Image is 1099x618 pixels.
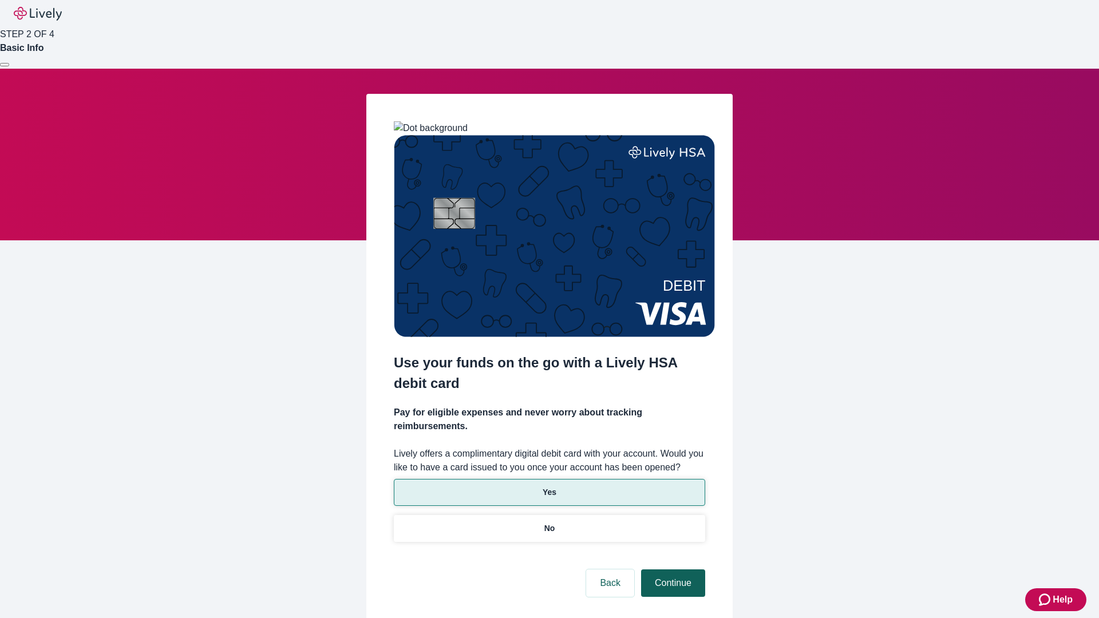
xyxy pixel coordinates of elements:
[641,569,705,597] button: Continue
[394,479,705,506] button: Yes
[1053,593,1073,607] span: Help
[394,515,705,542] button: No
[543,486,556,498] p: Yes
[394,447,705,474] label: Lively offers a complimentary digital debit card with your account. Would you like to have a card...
[14,7,62,21] img: Lively
[1025,588,1086,611] button: Zendesk support iconHelp
[544,522,555,534] p: No
[586,569,634,597] button: Back
[394,406,705,433] h4: Pay for eligible expenses and never worry about tracking reimbursements.
[1039,593,1053,607] svg: Zendesk support icon
[394,121,468,135] img: Dot background
[394,352,705,394] h2: Use your funds on the go with a Lively HSA debit card
[394,135,715,337] img: Debit card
